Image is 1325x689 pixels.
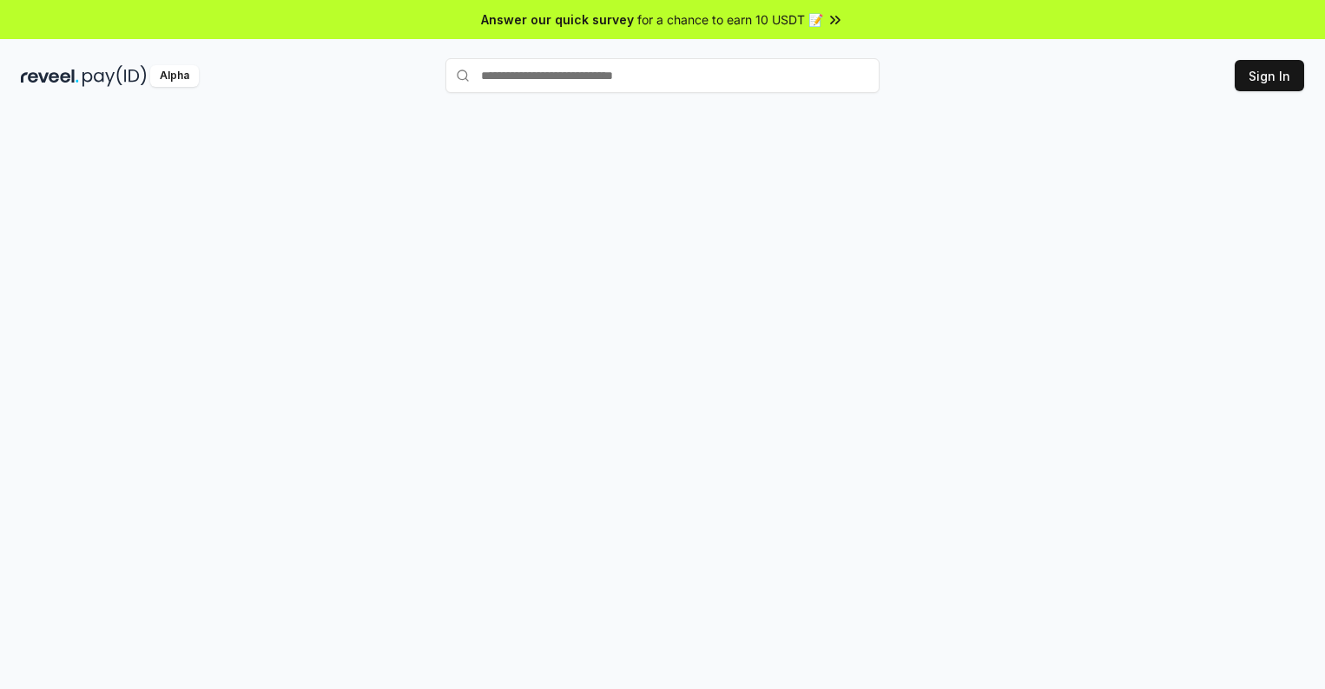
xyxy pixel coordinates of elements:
[150,65,199,87] div: Alpha
[637,10,823,29] span: for a chance to earn 10 USDT 📝
[82,65,147,87] img: pay_id
[21,65,79,87] img: reveel_dark
[481,10,634,29] span: Answer our quick survey
[1235,60,1304,91] button: Sign In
